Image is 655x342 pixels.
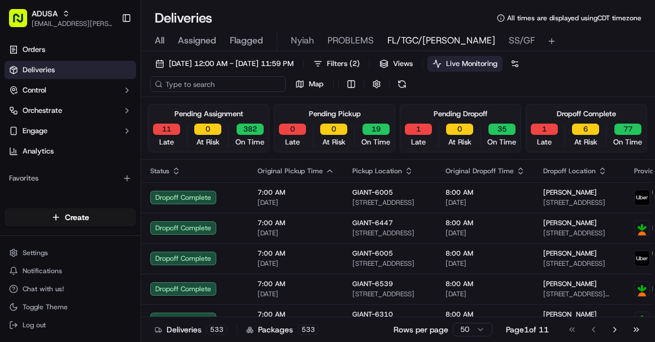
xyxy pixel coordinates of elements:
a: 💻API Documentation [91,159,186,179]
span: [DATE] [257,259,334,268]
button: 0 [446,124,473,135]
span: [EMAIL_ADDRESS][PERSON_NAME][DOMAIN_NAME] [32,19,112,28]
a: Powered byPylon [80,191,137,200]
input: Type to search [150,76,286,92]
button: Views [374,56,418,72]
button: ADUSA [32,8,58,19]
span: PROBLEMS [327,34,374,47]
span: 7:00 AM [257,310,334,319]
span: GIANT-6310 [352,310,393,319]
button: Engage [5,122,136,140]
span: At Risk [322,137,346,147]
span: API Documentation [107,164,181,175]
img: 1736555255976-a54dd68f-1ca7-489b-9aae-adbdc363a1c4 [11,108,32,128]
div: Deliveries [155,324,228,335]
span: 8:00 AM [446,310,525,319]
img: profile_instacart_ahold_partner.png [635,282,649,296]
button: 6 [572,124,599,135]
span: Orders [23,45,45,55]
span: [DATE] [446,290,525,299]
span: 7:00 AM [257,188,334,197]
span: All [155,34,164,47]
div: Pending Assignment [174,109,243,119]
div: Pending Pickup [309,109,361,119]
div: Packages [246,324,319,335]
span: All times are displayed using CDT timezone [507,14,641,23]
span: GIANT-6447 [352,218,393,227]
span: Notifications [23,266,62,275]
span: Toggle Theme [23,302,68,312]
span: GIANT-6005 [352,249,393,258]
a: Analytics [5,142,136,160]
span: SS/GF [509,34,535,47]
a: Deliveries [5,61,136,79]
span: At Risk [448,137,471,147]
span: Chat with us! [23,284,64,293]
button: 35 [488,124,516,135]
button: 19 [363,124,390,135]
span: [STREET_ADDRESS] [352,259,427,268]
span: [STREET_ADDRESS] [352,290,427,299]
span: [STREET_ADDRESS] [543,229,616,238]
span: [STREET_ADDRESS] [352,229,427,238]
button: 0 [194,124,221,135]
span: 7:00 AM [257,279,334,288]
span: 8:00 AM [446,279,525,288]
span: Create [65,212,89,223]
span: Flagged [230,34,263,47]
span: GIANT-6005 [352,188,393,197]
span: At Risk [197,137,220,147]
p: Welcome 👋 [11,45,206,63]
span: Original Pickup Time [257,166,323,176]
button: 0 [279,124,306,135]
span: Views [393,59,413,69]
span: Late [411,137,426,147]
div: 533 [298,325,319,335]
span: [STREET_ADDRESS] [543,198,616,207]
span: Original Dropoff Time [446,166,514,176]
button: Filters(2) [308,56,365,72]
span: [PERSON_NAME] [543,249,597,258]
div: We're available if you need us! [38,119,143,128]
span: GIANT-6539 [352,279,393,288]
div: Pending Dropoff1Late0At Risk35On Time [400,104,521,152]
div: Page 1 of 11 [506,324,549,335]
span: On Time [613,137,642,147]
button: 11 [153,124,180,135]
a: 📗Knowledge Base [7,159,91,179]
span: [STREET_ADDRESS] [352,198,427,207]
img: profile_instacart_ahold_partner.png [635,221,649,235]
button: Control [5,81,136,99]
button: Toggle Theme [5,299,136,315]
button: Chat with us! [5,281,136,297]
span: On Time [235,137,264,147]
span: 8:00 AM [446,218,525,227]
span: Knowledge Base [23,164,86,175]
button: [DATE] 12:00 AM - [DATE] 11:59 PM [150,56,299,72]
span: [DATE] [257,229,334,238]
div: Dropoff Complete1Late6At Risk77On Time [526,104,647,152]
span: 8:00 AM [446,249,525,258]
span: Dropoff Location [543,166,596,176]
span: [PERSON_NAME] [543,218,597,227]
h1: Deliveries [155,9,212,27]
span: Deliveries [23,65,55,75]
span: Late [537,137,552,147]
span: On Time [361,137,390,147]
div: Pending Dropoff [434,109,487,119]
button: Orchestrate [5,102,136,120]
span: [DATE] 12:00 AM - [DATE] 11:59 PM [169,59,294,69]
button: 382 [237,124,264,135]
span: Engage [23,126,47,136]
button: Log out [5,317,136,333]
span: On Time [487,137,516,147]
div: Pending Pickup0Late0At Risk19On Time [274,104,395,152]
span: Settings [23,248,48,257]
button: 77 [614,124,641,135]
div: 533 [206,325,228,335]
span: Analytics [23,146,54,156]
span: Late [159,137,174,147]
button: Settings [5,245,136,261]
div: Pending Assignment11Late0At Risk382On Time [148,104,269,152]
p: Rows per page [394,324,448,335]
